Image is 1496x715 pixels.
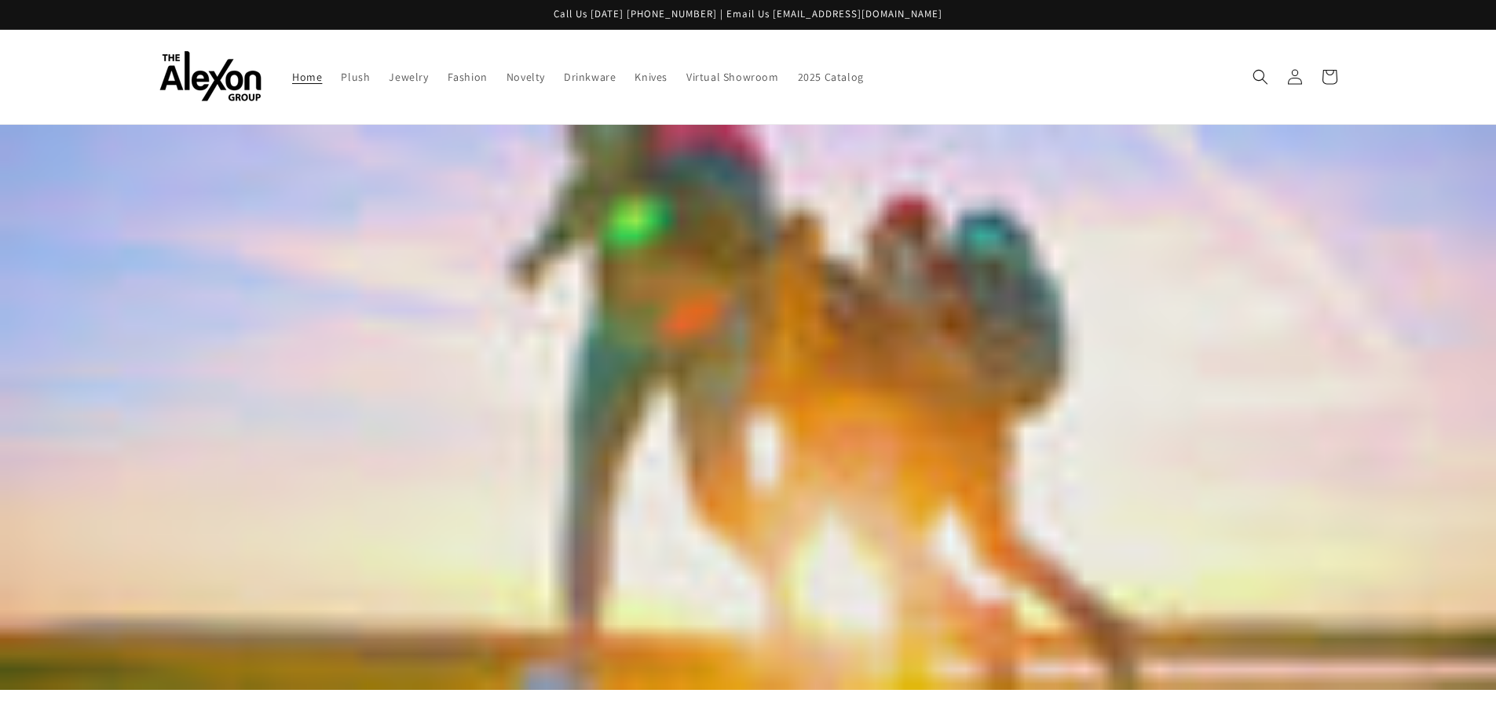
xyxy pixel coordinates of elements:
span: 2025 Catalog [798,70,864,84]
a: 2025 Catalog [788,60,873,93]
a: Plush [331,60,379,93]
span: Knives [635,70,668,84]
a: Fashion [438,60,497,93]
span: Novelty [507,70,545,84]
a: Knives [625,60,677,93]
a: Novelty [497,60,554,93]
span: Fashion [448,70,488,84]
summary: Search [1243,60,1278,94]
span: Plush [341,70,370,84]
span: Jewelry [389,70,428,84]
a: Home [283,60,331,93]
a: Drinkware [554,60,625,93]
a: Jewelry [379,60,437,93]
span: Virtual Showroom [686,70,779,84]
a: Virtual Showroom [677,60,788,93]
span: Drinkware [564,70,616,84]
img: The Alexon Group [159,51,262,102]
span: Home [292,70,322,84]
